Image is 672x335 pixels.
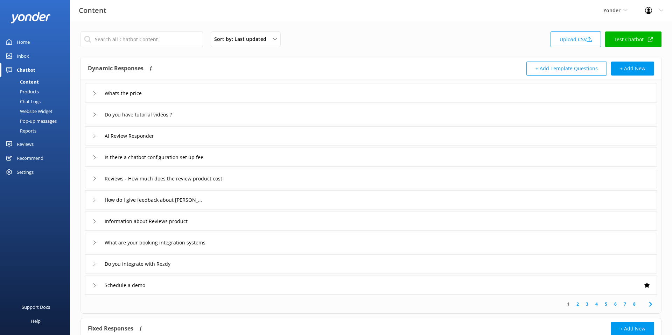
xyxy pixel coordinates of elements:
[611,62,654,76] button: + Add New
[4,106,52,116] div: Website Widget
[526,62,607,76] button: + Add Template Questions
[551,31,601,47] a: Upload CSV
[4,87,70,97] a: Products
[214,35,271,43] span: Sort by: Last updated
[4,126,70,136] a: Reports
[17,137,34,151] div: Reviews
[592,301,601,307] a: 4
[79,5,106,16] h3: Content
[4,77,39,87] div: Content
[603,7,621,14] span: Yonder
[601,301,611,307] a: 5
[88,62,143,76] h4: Dynamic Responses
[611,301,620,307] a: 6
[31,314,41,328] div: Help
[4,97,41,106] div: Chat Logs
[605,31,661,47] a: Test Chatbot
[4,116,57,126] div: Pop-up messages
[630,301,639,307] a: 8
[4,77,70,87] a: Content
[80,31,203,47] input: Search all Chatbot Content
[22,300,50,314] div: Support Docs
[4,97,70,106] a: Chat Logs
[4,126,36,136] div: Reports
[10,12,51,23] img: yonder-white-logo.png
[582,301,592,307] a: 3
[4,87,39,97] div: Products
[4,106,70,116] a: Website Widget
[17,151,43,165] div: Recommend
[4,116,70,126] a: Pop-up messages
[17,63,35,77] div: Chatbot
[620,301,630,307] a: 7
[563,301,573,307] a: 1
[573,301,582,307] a: 2
[17,35,30,49] div: Home
[17,49,29,63] div: Inbox
[17,165,34,179] div: Settings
